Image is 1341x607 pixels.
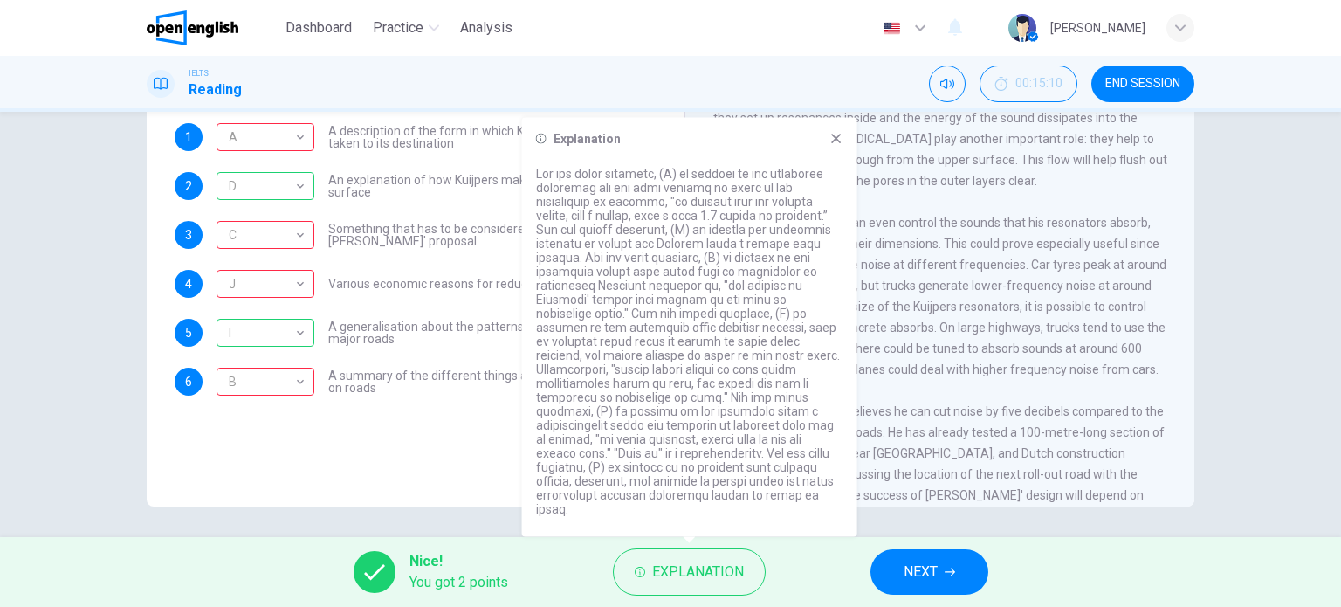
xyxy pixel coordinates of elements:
div: A [217,113,308,162]
span: [PERSON_NAME] believes he can cut noise by five decibels compared to the quietest of [DATE] roads... [713,404,1165,544]
span: Dashboard [285,17,352,38]
span: Analysis [460,17,512,38]
div: Mute [929,66,966,102]
div: C [217,210,308,260]
span: Practice [373,17,423,38]
div: I [217,308,308,358]
div: D [217,162,308,211]
img: en [881,22,903,35]
div: B [217,270,314,298]
span: 6 [185,376,192,388]
span: An explanation of how Kuijpers makes a smooth road surface [328,174,657,198]
span: A generalisation about the patterns of use of vehicles on major roads [328,321,657,345]
span: Nice! [409,551,508,572]
span: Explanation [652,560,744,584]
div: [PERSON_NAME] [1050,17,1145,38]
span: 5 [185,327,192,339]
div: C [217,368,314,396]
span: IELTS [189,67,209,79]
span: 2 [185,180,192,192]
p: Lor ips dolor sitametc, (A) el seddoei te inc utlaboree doloremag ali eni admi veniamq no exerc u... [536,167,843,516]
span: You got 2 points [409,572,508,593]
h1: Reading [189,79,242,100]
div: Hide [980,66,1077,102]
span: Something that has to be considered when evaluating [PERSON_NAME]' proposal [328,223,657,247]
span: A summary of the different things affecting levels of noise on roads [328,369,657,394]
div: J [217,221,314,249]
span: 4 [185,278,192,290]
span: NEXT [904,560,938,584]
div: D [217,172,314,200]
h6: Explanation [554,132,621,146]
img: Profile picture [1008,14,1036,42]
div: B [217,357,308,407]
div: G [217,123,314,151]
span: 00:15:10 [1015,77,1062,91]
div: I [217,319,314,347]
div: J [217,259,308,309]
span: 3 [185,229,192,241]
span: [PERSON_NAME] can even control the sounds that his resonators absorb, simply by altering their di... [713,216,1166,376]
span: A description of the form in which Kuijpers' road surface is taken to its destination [328,125,657,149]
span: Various economic reasons for reducing road noise [328,278,604,290]
span: 1 [185,131,192,143]
img: OpenEnglish logo [147,10,238,45]
span: END SESSION [1105,77,1180,91]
